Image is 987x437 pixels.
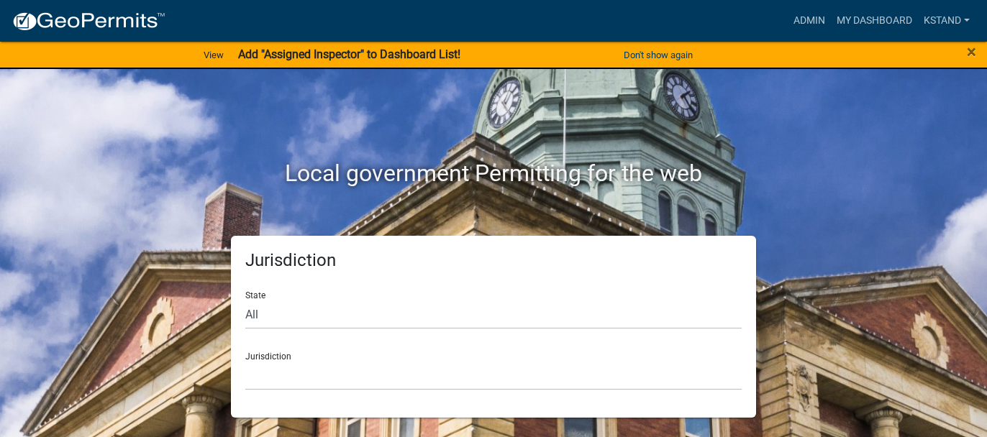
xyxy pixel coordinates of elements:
a: Admin [788,7,831,34]
h2: Local government Permitting for the web [94,160,893,187]
a: kstand [918,7,975,34]
h5: Jurisdiction [245,250,742,271]
strong: Add "Assigned Inspector" to Dashboard List! [238,47,460,61]
a: View [198,43,229,67]
button: Close [967,43,976,60]
a: My Dashboard [831,7,918,34]
button: Don't show again [618,43,699,67]
span: × [967,42,976,62]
